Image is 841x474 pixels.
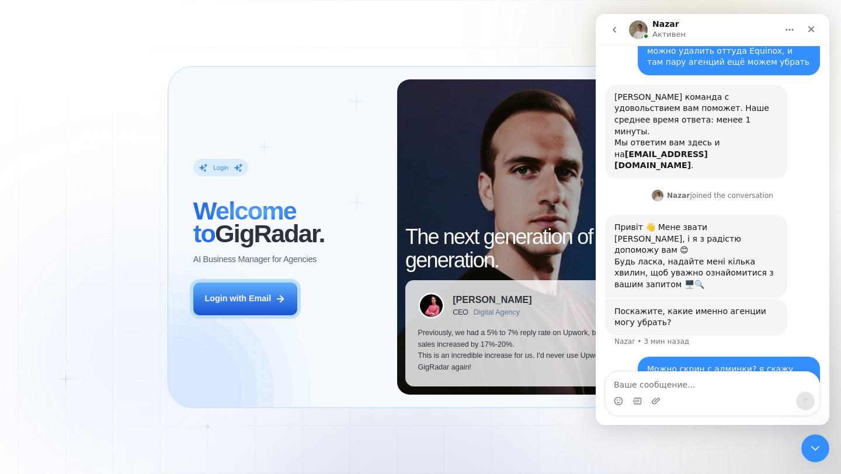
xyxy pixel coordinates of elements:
[596,14,829,425] iframe: To enrich screen reader interactions, please activate Accessibility in Grammarly extension settings
[474,308,520,316] div: Digital Agency
[193,197,296,248] span: Welcome to
[453,308,468,316] div: CEO
[801,434,829,462] iframe: Intercom live chat
[193,200,384,246] h2: ‍ GigRadar.
[213,163,228,172] div: Login
[418,327,640,374] p: Previously, we had a 5% to 7% reply rate on Upwork, but now our sales increased by 17%-20%. This ...
[204,293,271,305] div: Login with Email
[193,283,297,315] button: Login with Email
[453,295,531,304] div: [PERSON_NAME]
[193,254,317,266] p: AI Business Manager for Agencies
[405,225,652,271] h2: The next generation of lead generation.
